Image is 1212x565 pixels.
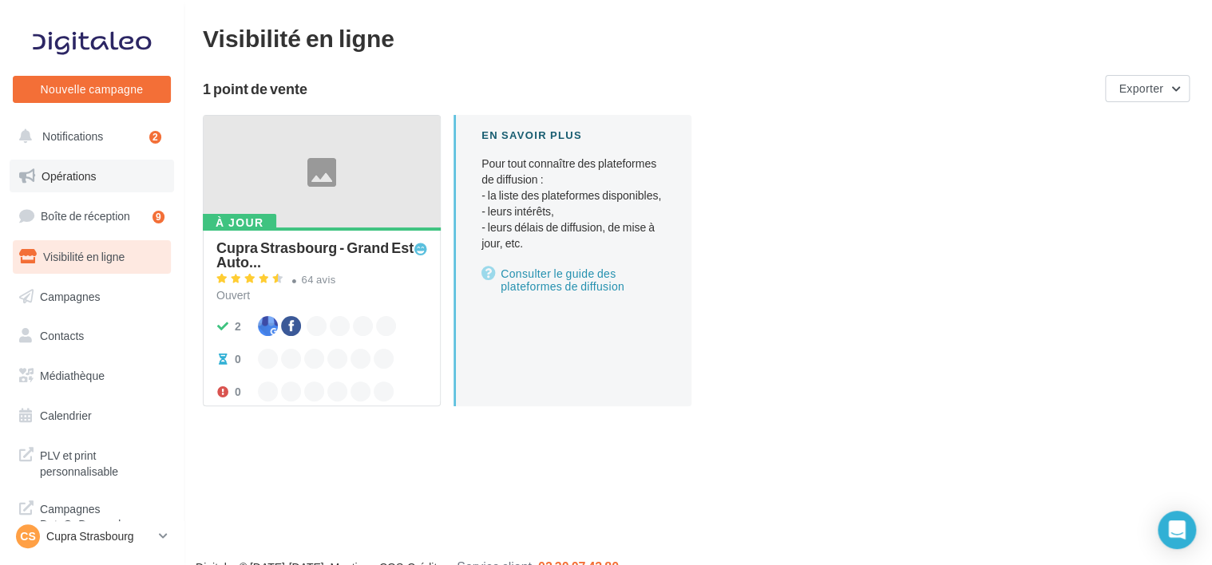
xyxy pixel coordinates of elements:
button: Notifications 2 [10,120,168,153]
span: Boîte de réception [41,209,130,223]
div: 64 avis [302,275,336,285]
a: Contacts [10,319,174,353]
a: CS Cupra Strasbourg [13,521,171,551]
span: Contacts [40,329,84,342]
div: Open Intercom Messenger [1158,511,1196,549]
a: Opérations [10,160,174,193]
span: CS [20,528,35,544]
li: - leurs intérêts, [481,203,666,219]
a: Calendrier [10,399,174,433]
a: Boîte de réception9 [10,199,174,233]
span: Visibilité en ligne [43,250,125,263]
a: Visibilité en ligne [10,240,174,274]
span: Campagnes [40,289,101,302]
div: Visibilité en ligne [203,26,1193,49]
li: - la liste des plateformes disponibles, [481,188,666,203]
span: Calendrier [40,409,92,422]
a: Médiathèque [10,359,174,393]
a: Campagnes DataOnDemand [10,492,174,539]
span: Exporter [1119,81,1163,95]
a: PLV et print personnalisable [10,438,174,485]
span: Ouvert [216,288,250,302]
p: Pour tout connaître des plateformes de diffusion : [481,156,666,251]
div: 2 [235,318,241,334]
p: Cupra Strasbourg [46,528,152,544]
button: Nouvelle campagne [13,76,171,103]
div: En savoir plus [481,128,666,143]
button: Exporter [1105,75,1190,102]
a: Campagnes [10,280,174,314]
a: 64 avis [216,271,427,290]
li: - leurs délais de diffusion, de mise à jour, etc. [481,219,666,251]
div: 2 [149,131,161,144]
div: 1 point de vente [203,81,1099,96]
div: 9 [152,211,164,223]
span: Opérations [42,169,96,183]
span: Notifications [42,129,103,143]
div: À jour [203,214,276,231]
span: Campagnes DataOnDemand [40,498,164,532]
a: Consulter le guide des plateformes de diffusion [481,264,666,296]
div: 0 [235,351,241,367]
span: Cupra Strasbourg - Grand Est Auto... [216,240,414,269]
span: PLV et print personnalisable [40,444,164,479]
div: 0 [235,384,241,400]
span: Médiathèque [40,369,105,382]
